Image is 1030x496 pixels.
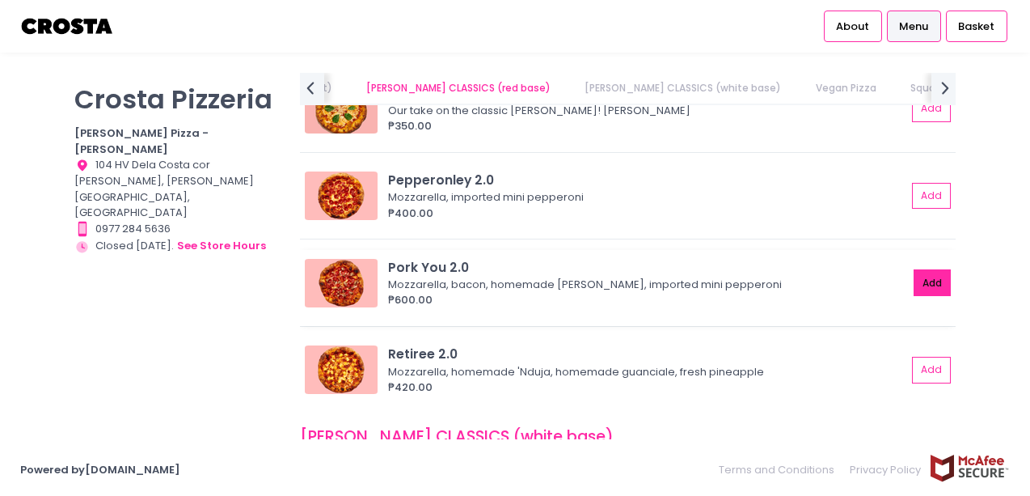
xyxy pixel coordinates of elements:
a: Menu [887,11,941,41]
div: 104 HV Dela Costa cor [PERSON_NAME], [PERSON_NAME][GEOGRAPHIC_DATA], [GEOGRAPHIC_DATA] [74,157,280,221]
span: About [836,19,869,35]
b: [PERSON_NAME] Pizza - [PERSON_NAME] [74,125,209,157]
a: Square Detroit Pizza [894,73,1027,104]
span: Basket [958,19,994,35]
img: mcafee-secure [929,454,1010,482]
a: Vegan Pizza [800,73,892,104]
div: Mozzarella, imported mini pepperoni [388,189,901,206]
button: Add [914,269,951,296]
button: Add [912,357,951,384]
img: Pork You 2.0 [305,259,378,307]
span: [PERSON_NAME] CLASSICS (white base) [300,426,614,447]
div: Retiree 2.0 [388,345,906,363]
button: see store hours [176,237,267,255]
a: [PERSON_NAME] CLASSICS (red base) [351,73,567,104]
div: ₱350.00 [388,118,906,134]
p: Crosta Pizzeria [74,83,280,115]
a: Terms and Conditions [719,454,842,485]
a: About [824,11,882,41]
div: 0977 284 5636 [74,221,280,237]
div: Our take on the classic [PERSON_NAME]! [PERSON_NAME] [388,103,901,119]
div: Pepperonley 2.0 [388,171,906,189]
a: Powered by[DOMAIN_NAME] [20,462,180,477]
div: Mozzarella, homemade 'Nduja, homemade guanciale, fresh pineapple [388,364,901,380]
div: ₱600.00 [388,292,908,308]
img: logo [20,12,115,40]
div: ₱400.00 [388,206,906,222]
img: Pepperonley 2.0 [305,172,378,220]
div: Mozzarella, bacon, homemade [PERSON_NAME], imported mini pepperoni [388,277,903,293]
div: Closed [DATE]. [74,237,280,255]
div: Pork You 2.0 [388,258,908,277]
img: Basic Betch [305,85,378,134]
button: Add [912,183,951,210]
img: Retiree 2.0 [305,346,378,394]
button: Add [912,95,951,122]
span: Menu [899,19,928,35]
div: ₱420.00 [388,379,906,396]
a: Privacy Policy [842,454,930,485]
a: [PERSON_NAME] CLASSICS (white base) [569,73,797,104]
